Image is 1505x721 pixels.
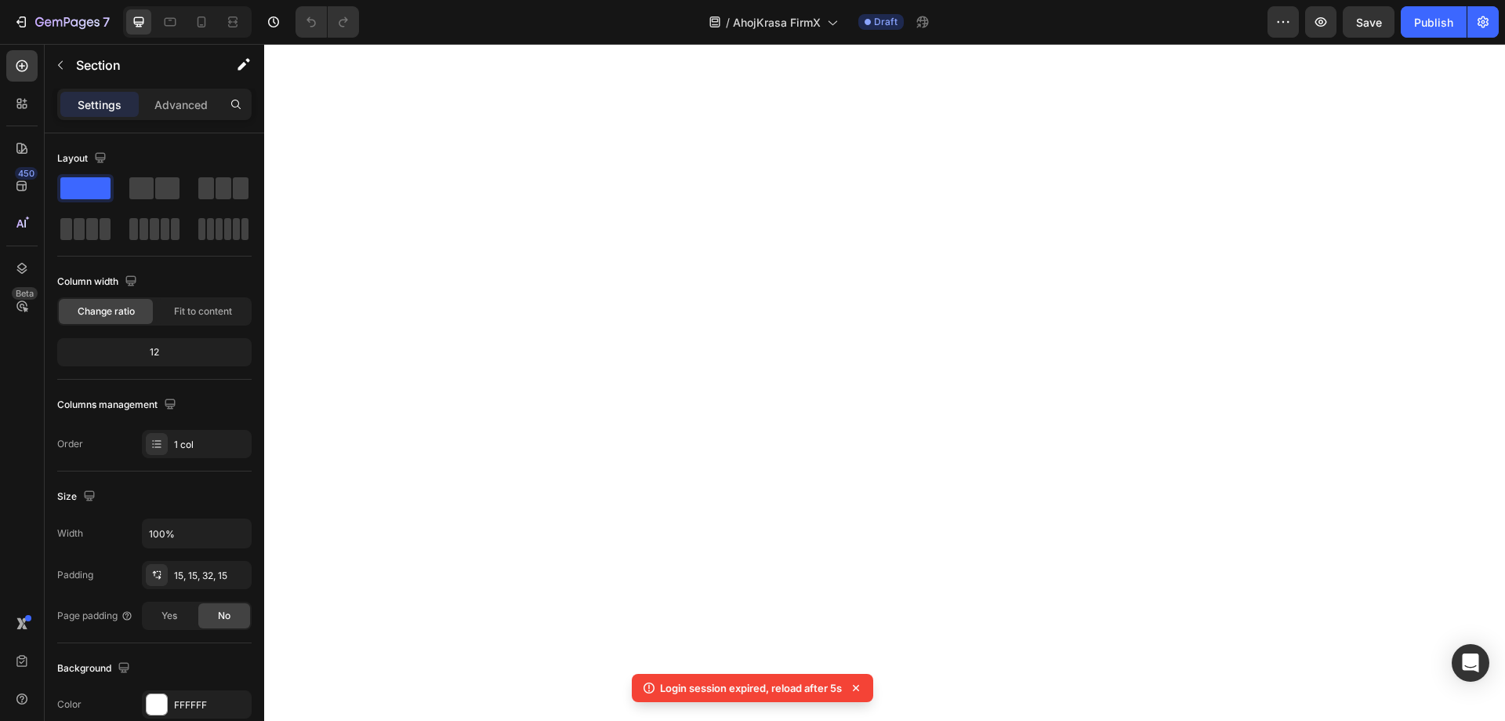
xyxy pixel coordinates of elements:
div: Color [57,697,82,712]
span: Yes [161,609,177,623]
span: No [218,609,230,623]
div: Page padding [57,609,133,623]
div: Order [57,437,83,451]
button: Publish [1401,6,1467,38]
span: Fit to content [174,304,232,319]
div: 12 [60,341,248,363]
p: Advanced [154,96,208,113]
button: Save [1343,6,1394,38]
div: Padding [57,568,93,582]
button: 7 [6,6,117,38]
div: 450 [15,167,38,180]
span: / [726,14,730,31]
div: Layout [57,148,110,169]
p: Login session expired, reload after 5s [660,680,842,696]
span: AhojKrasa FirmX [733,14,821,31]
div: Beta [12,287,38,300]
div: 1 col [174,438,248,452]
p: 7 [103,13,110,31]
div: 15, 15, 32, 15 [174,569,248,583]
div: Columns management [57,395,180,416]
p: Settings [78,96,121,113]
div: Width [57,526,83,541]
span: Draft [874,15,898,29]
div: FFFFFF [174,698,248,712]
input: Auto [143,519,251,548]
span: Change ratio [78,304,135,319]
div: Background [57,658,133,679]
div: Column width [57,271,140,293]
iframe: Design area [264,44,1505,721]
div: Undo/Redo [296,6,359,38]
div: Publish [1414,14,1453,31]
div: Open Intercom Messenger [1452,644,1489,682]
div: Size [57,486,99,508]
p: Section [76,56,205,75]
span: Save [1356,16,1382,29]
